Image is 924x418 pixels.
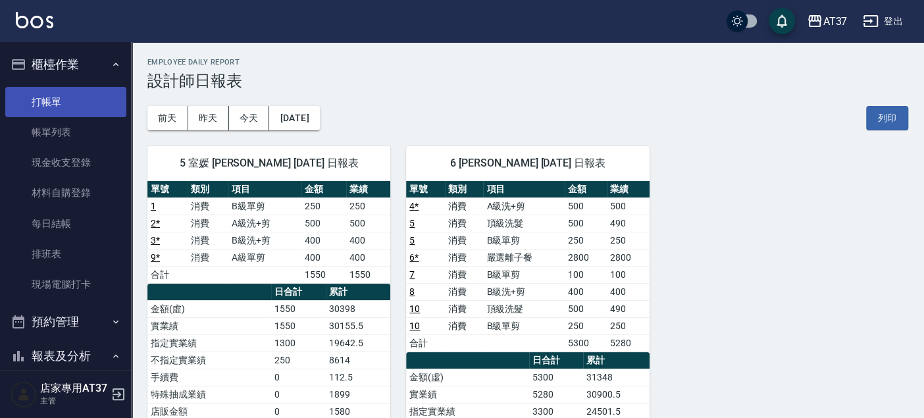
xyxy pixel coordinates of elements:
[346,266,391,283] td: 1550
[271,386,326,403] td: 0
[409,269,415,280] a: 7
[147,300,271,317] td: 金額(虛)
[445,300,484,317] td: 消費
[346,197,391,215] td: 250
[607,215,650,232] td: 490
[483,215,564,232] td: 頂級洗髮
[409,235,415,246] a: 5
[40,382,107,395] h5: 店家專用AT37
[228,232,301,249] td: B級洗+剪
[147,386,271,403] td: 特殊抽成業績
[565,334,607,352] td: 5300
[147,369,271,386] td: 手續費
[40,395,107,407] p: 主管
[607,283,650,300] td: 400
[301,232,346,249] td: 400
[406,181,649,352] table: a dense table
[188,215,228,232] td: 消費
[301,181,346,198] th: 金額
[565,249,607,266] td: 2800
[147,72,908,90] h3: 設計師日報表
[271,317,326,334] td: 1550
[147,106,188,130] button: 前天
[422,157,633,170] span: 6 [PERSON_NAME] [DATE] 日報表
[565,300,607,317] td: 500
[346,181,391,198] th: 業績
[147,352,271,369] td: 不指定實業績
[301,266,346,283] td: 1550
[802,8,852,35] button: AT37
[5,269,126,300] a: 現場電腦打卡
[228,181,301,198] th: 項目
[188,181,228,198] th: 類別
[529,352,583,369] th: 日合計
[11,381,37,407] img: Person
[5,87,126,117] a: 打帳單
[607,266,650,283] td: 100
[445,317,484,334] td: 消費
[583,352,650,369] th: 累計
[326,334,391,352] td: 19642.5
[326,386,391,403] td: 1899
[529,369,583,386] td: 5300
[858,9,908,34] button: 登出
[188,106,229,130] button: 昨天
[607,232,650,249] td: 250
[147,334,271,352] td: 指定實業績
[271,352,326,369] td: 250
[346,232,391,249] td: 400
[607,249,650,266] td: 2800
[326,284,391,301] th: 累計
[529,386,583,403] td: 5280
[483,283,564,300] td: B級洗+剪
[5,239,126,269] a: 排班表
[445,266,484,283] td: 消費
[5,339,126,373] button: 報表及分析
[271,284,326,301] th: 日合計
[445,197,484,215] td: 消費
[483,181,564,198] th: 項目
[228,249,301,266] td: A級單剪
[409,321,420,331] a: 10
[228,197,301,215] td: B級單剪
[445,215,484,232] td: 消費
[483,317,564,334] td: B級單剪
[151,201,156,211] a: 1
[326,352,391,369] td: 8614
[301,249,346,266] td: 400
[445,249,484,266] td: 消費
[228,215,301,232] td: A級洗+剪
[5,209,126,239] a: 每日結帳
[406,181,445,198] th: 單號
[409,286,415,297] a: 8
[188,249,228,266] td: 消費
[406,369,528,386] td: 金額(虛)
[565,232,607,249] td: 250
[583,386,650,403] td: 30900.5
[406,334,445,352] td: 合計
[188,197,228,215] td: 消費
[483,249,564,266] td: 嚴選離子餐
[565,181,607,198] th: 金額
[565,317,607,334] td: 250
[445,232,484,249] td: 消費
[406,386,528,403] td: 實業績
[346,215,391,232] td: 500
[409,303,420,314] a: 10
[483,300,564,317] td: 頂級洗髮
[607,181,650,198] th: 業績
[147,266,188,283] td: 合計
[409,218,415,228] a: 5
[565,215,607,232] td: 500
[326,317,391,334] td: 30155.5
[229,106,270,130] button: 今天
[607,317,650,334] td: 250
[483,266,564,283] td: B級單剪
[769,8,795,34] button: save
[147,317,271,334] td: 實業績
[445,181,484,198] th: 類別
[823,13,847,30] div: AT37
[607,334,650,352] td: 5280
[16,12,53,28] img: Logo
[147,181,390,284] table: a dense table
